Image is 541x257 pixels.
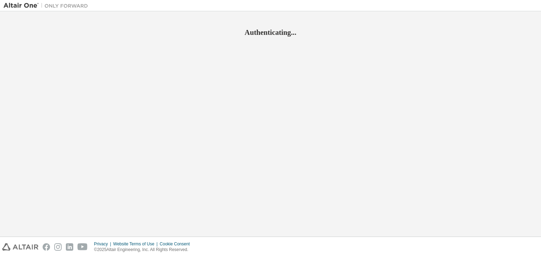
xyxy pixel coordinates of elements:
[77,243,88,251] img: youtube.svg
[160,241,194,247] div: Cookie Consent
[54,243,62,251] img: instagram.svg
[94,241,113,247] div: Privacy
[94,247,194,253] p: © 2025 Altair Engineering, Inc. All Rights Reserved.
[4,2,92,9] img: Altair One
[66,243,73,251] img: linkedin.svg
[4,28,537,37] h2: Authenticating...
[113,241,160,247] div: Website Terms of Use
[2,243,38,251] img: altair_logo.svg
[43,243,50,251] img: facebook.svg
